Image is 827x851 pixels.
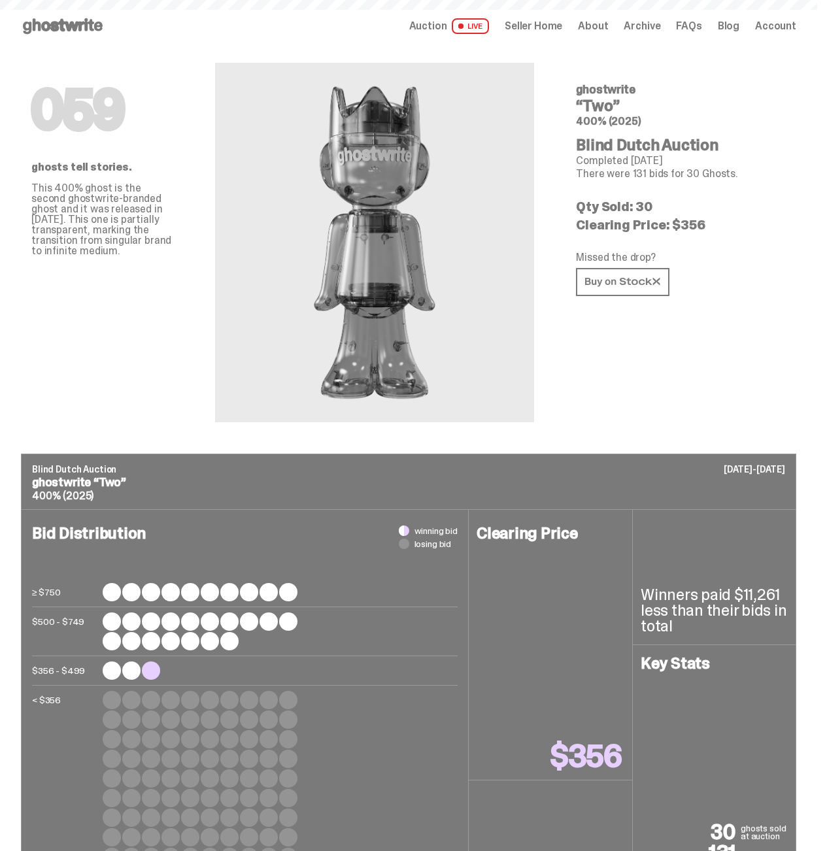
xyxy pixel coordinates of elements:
[31,162,173,173] p: ghosts tell stories.
[641,656,788,671] h4: Key Stats
[409,21,447,31] span: Auction
[576,98,786,114] h4: “Two”
[578,21,608,31] a: About
[32,583,97,601] p: ≥ $750
[576,137,786,153] h4: Blind Dutch Auction
[755,21,796,31] a: Account
[641,822,741,843] p: 30
[576,169,786,179] p: There were 131 bids for 30 Ghosts.
[576,200,786,213] p: Qty Sold: 30
[641,587,788,634] p: Winners paid $11,261 less than their bids in total
[31,84,173,136] h1: 059
[32,526,458,583] h4: Bid Distribution
[414,539,452,548] span: losing bid
[505,21,562,31] a: Seller Home
[32,661,97,680] p: $356 - $499
[718,21,739,31] a: Blog
[32,476,785,488] p: ghostwrite “Two”
[576,82,635,97] span: ghostwrite
[32,465,785,474] p: Blind Dutch Auction
[32,489,93,503] span: 400% (2025)
[576,114,641,128] span: 400% (2025)
[676,21,701,31] a: FAQs
[576,156,786,166] p: Completed [DATE]
[231,63,518,422] img: ghostwrite&ldquo;Two&rdquo;
[414,526,458,535] span: winning bid
[724,465,785,474] p: [DATE]-[DATE]
[31,183,173,256] p: This 400% ghost is the second ghostwrite-branded ghost and it was released in [DATE]. This one is...
[32,612,97,650] p: $500 - $749
[409,18,489,34] a: Auction LIVE
[576,218,786,231] p: Clearing Price: $356
[452,18,489,34] span: LIVE
[550,741,622,772] p: $356
[477,526,624,541] h4: Clearing Price
[624,21,660,31] a: Archive
[576,252,786,263] p: Missed the drop?
[741,824,788,843] p: ghosts sold at auction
